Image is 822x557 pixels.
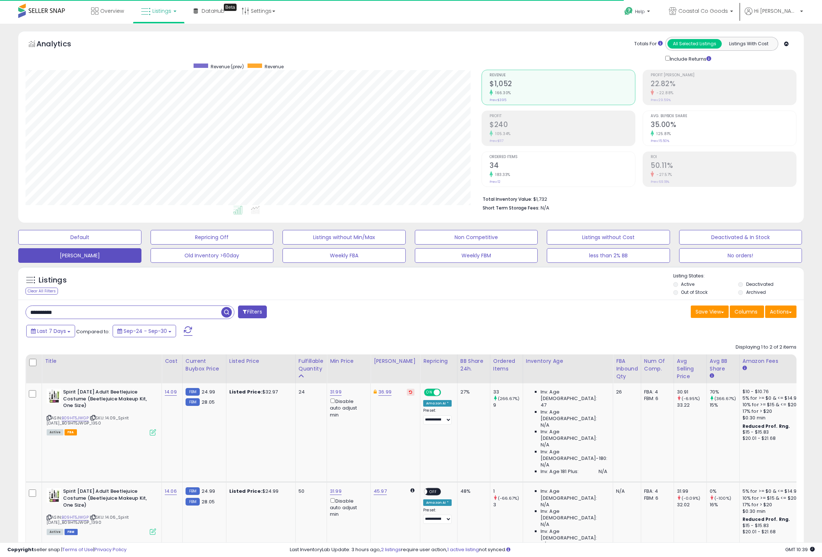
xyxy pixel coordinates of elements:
span: Revenue (prev) [211,64,244,70]
small: 166.30% [493,90,511,96]
span: N/A [541,541,549,548]
a: 45.97 [374,488,387,495]
button: Columns [730,306,764,318]
a: Privacy Policy [94,546,126,553]
div: 30.91 [677,389,706,395]
span: N/A [599,468,607,475]
strong: Copyright [7,546,34,553]
div: Cost [165,357,179,365]
span: FBM [65,529,78,535]
div: 16% [710,502,739,508]
img: 41zQYtnJKQL._SL40_.jpg [47,488,61,503]
small: (366.67%) [714,396,736,402]
div: 9 [493,402,523,408]
h2: 22.82% [651,80,796,89]
div: Fulfillable Quantity [299,357,324,373]
div: 3 [493,502,523,508]
small: FBM [186,487,200,495]
span: N/A [541,521,549,528]
span: Revenue [265,64,284,70]
span: Avg. Buybox Share [651,114,796,118]
div: $0.30 min [743,415,803,421]
small: (266.67%) [498,396,519,402]
small: (-66.67%) [498,495,519,501]
span: N/A [541,422,549,429]
div: FBA: 4 [644,488,668,495]
a: 36.99 [378,388,391,396]
span: 28.05 [202,498,215,505]
div: seller snap | | [7,546,126,553]
div: FBM: 6 [644,495,668,502]
small: Prev: $395 [490,98,506,102]
small: 125.81% [654,131,671,137]
div: 15% [710,402,739,408]
label: Archived [746,289,766,295]
div: 24 [299,389,321,395]
span: 2025-10-9 10:39 GMT [785,546,815,553]
button: less than 2% BB [547,248,670,263]
h2: 50.11% [651,161,796,171]
a: 1 active listing [447,546,479,553]
small: Amazon Fees. [743,365,747,372]
small: Prev: 12 [490,180,500,184]
small: (-6.95%) [682,396,700,402]
span: ON [425,389,434,396]
button: Last 7 Days [26,325,75,337]
div: Current Buybox Price [186,357,223,373]
span: All listings currently available for purchase on Amazon [47,429,63,435]
button: Listings without Min/Max [283,230,406,245]
span: N/A [541,442,549,448]
span: Inv. Age 181 Plus: [541,468,579,475]
div: 10% for >= $15 & <= $20 [743,495,803,502]
div: ASIN: [47,389,156,435]
span: FBA [65,429,77,435]
button: Repricing Off [151,230,274,245]
div: 33.22 [677,402,706,408]
div: 10% for >= $15 & <= $20 [743,402,803,408]
span: Inv. Age [DEMOGRAPHIC_DATA]: [541,389,607,402]
h2: $1,052 [490,80,635,89]
span: All listings currently available for purchase on Amazon [47,529,63,535]
span: Compared to: [76,328,110,335]
div: Preset: [423,408,452,425]
small: -22.88% [654,90,674,96]
div: Amazon Fees [743,357,806,365]
button: Save View [691,306,729,318]
button: All Selected Listings [667,39,722,49]
button: No orders! [679,248,802,263]
h5: Listings [39,275,67,285]
span: Sep-24 - Sep-30 [124,327,167,335]
div: 5% for >= $0 & <= $14.99 [743,488,803,495]
span: Hi [PERSON_NAME] [754,7,798,15]
span: Profit [PERSON_NAME] [651,73,796,77]
small: (-0.09%) [682,495,700,501]
button: Sep-24 - Sep-30 [113,325,176,337]
p: Listing States: [673,273,804,280]
div: 17% for > $20 [743,408,803,415]
span: Coastal Co Goods [678,7,728,15]
div: N/A [616,488,635,495]
small: -27.57% [654,172,672,177]
span: Help [635,8,645,15]
div: Tooltip anchor [224,4,237,11]
div: $15 - $15.83 [743,429,803,435]
div: Last InventoryLab Update: 3 hours ago, require user action, not synced. [290,546,815,553]
i: Get Help [624,7,633,16]
div: Disable auto adjust min [330,397,365,418]
span: Overview [100,7,124,15]
span: 28.05 [202,399,215,406]
span: Listings [152,7,171,15]
div: 5% for >= $0 & <= $14.99 [743,395,803,402]
button: Deactivated & In Stock [679,230,802,245]
span: Inv. Age [DEMOGRAPHIC_DATA]-180: [541,449,607,462]
button: Old Inventory >60day [151,248,274,263]
div: FBM: 6 [644,395,668,402]
label: Active [681,281,694,287]
h2: 35.00% [651,120,796,130]
a: 14.06 [165,488,177,495]
span: N/A [541,462,549,468]
h2: $240 [490,120,635,130]
h2: 34 [490,161,635,171]
small: FBM [186,398,200,406]
span: Columns [735,308,757,315]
